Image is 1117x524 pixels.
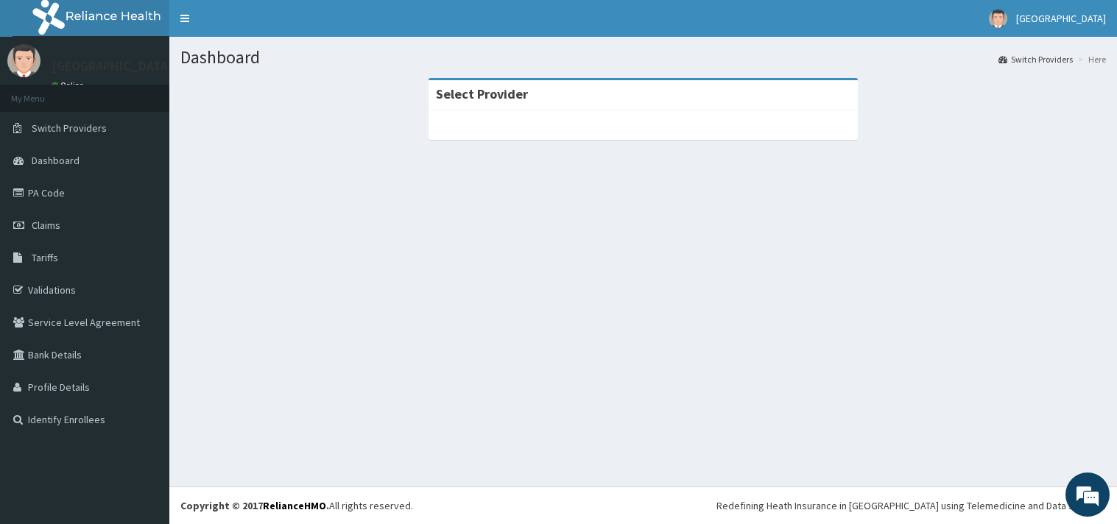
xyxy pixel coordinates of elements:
h1: Dashboard [180,48,1106,67]
a: Online [52,80,87,91]
img: User Image [989,10,1007,28]
p: [GEOGRAPHIC_DATA] [52,60,173,73]
span: Tariffs [32,251,58,264]
div: Redefining Heath Insurance in [GEOGRAPHIC_DATA] using Telemedicine and Data Science! [716,498,1106,513]
span: Claims [32,219,60,232]
a: Switch Providers [998,53,1073,65]
li: Here [1074,53,1106,65]
footer: All rights reserved. [169,486,1117,524]
span: Switch Providers [32,121,107,135]
strong: Copyright © 2017 . [180,499,329,512]
strong: Select Provider [436,85,528,102]
span: [GEOGRAPHIC_DATA] [1016,12,1106,25]
a: RelianceHMO [263,499,326,512]
img: User Image [7,44,40,77]
span: Dashboard [32,154,80,167]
